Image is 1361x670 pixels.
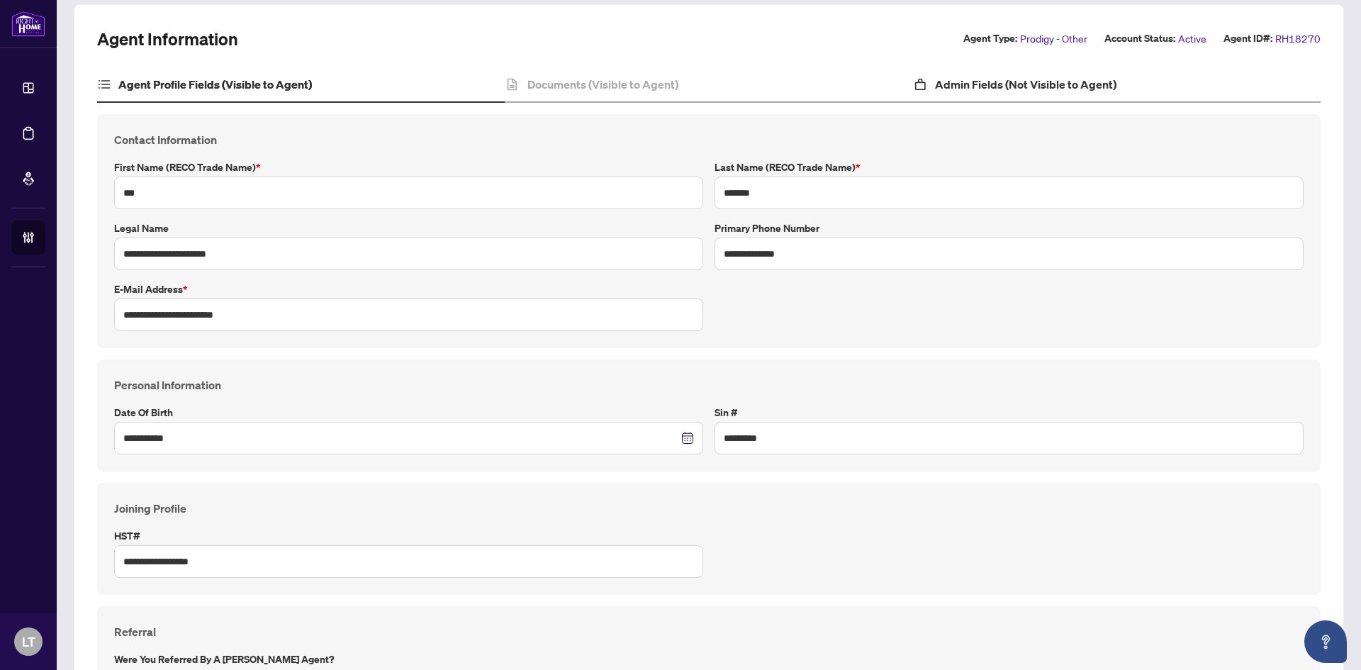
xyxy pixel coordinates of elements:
button: Open asap [1304,620,1347,663]
h2: Agent Information [97,28,238,50]
span: Prodigy - Other [1020,30,1087,47]
span: LT [22,632,35,652]
h4: Personal Information [114,376,1304,393]
h4: Contact Information [114,131,1304,148]
span: Active [1178,30,1206,47]
label: Sin # [715,405,1304,420]
h4: Joining Profile [114,500,1304,517]
label: HST# [114,528,703,544]
h4: Referral [114,623,1304,640]
label: First Name (RECO Trade Name) [114,160,703,175]
label: Last Name (RECO Trade Name) [715,160,1304,175]
label: Agent Type: [963,30,1017,47]
label: E-mail Address [114,281,703,297]
h4: Agent Profile Fields (Visible to Agent) [118,76,312,93]
label: Account Status: [1104,30,1175,47]
label: Date of Birth [114,405,703,420]
img: logo [11,11,45,37]
label: Were you referred by a [PERSON_NAME] Agent? [114,652,1304,667]
label: Agent ID#: [1223,30,1272,47]
h4: Admin Fields (Not Visible to Agent) [935,76,1116,93]
label: Legal Name [114,220,703,236]
span: RH18270 [1275,30,1321,47]
label: Primary Phone Number [715,220,1304,236]
h4: Documents (Visible to Agent) [527,76,678,93]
